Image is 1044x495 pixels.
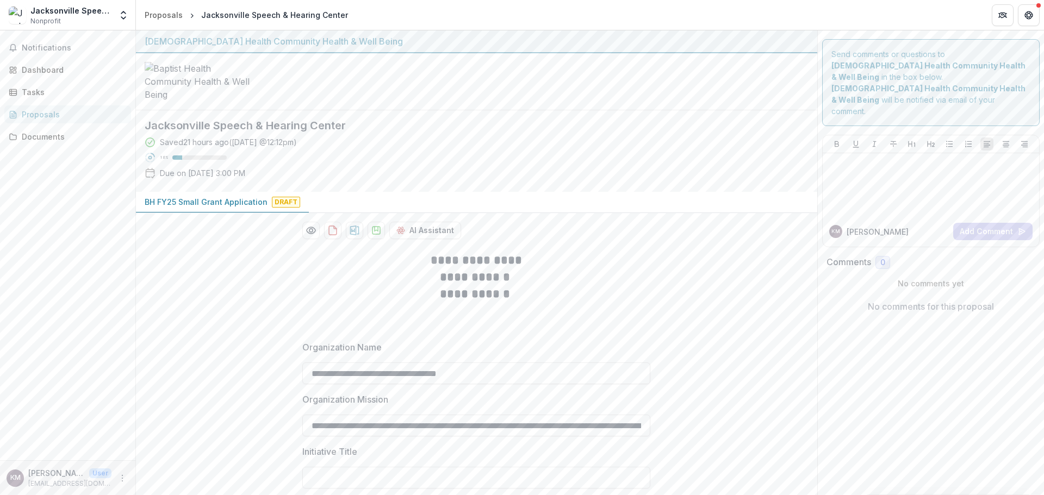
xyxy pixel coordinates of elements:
strong: [DEMOGRAPHIC_DATA] Health Community Health & Well Being [831,61,1026,82]
button: Notifications [4,39,131,57]
button: Preview 7edb0f1f-f1ea-4eac-a35c-2a8357d2cf51-0.pdf [302,222,320,239]
p: User [89,468,111,478]
button: Bold [830,137,843,151]
button: Partners [992,4,1014,26]
a: Proposals [140,7,187,23]
nav: breadcrumb [140,7,352,23]
div: Dashboard [22,64,122,76]
a: Tasks [4,83,131,101]
div: Kathleen McArthur [831,229,840,234]
a: Dashboard [4,61,131,79]
button: Heading 2 [924,137,937,151]
button: Bullet List [943,137,956,151]
h2: Comments [826,257,871,267]
button: Align Right [1018,137,1031,151]
a: Documents [4,128,131,146]
p: Organization Mission [302,393,388,406]
p: Due on [DATE] 3:00 PM [160,167,245,179]
p: [PERSON_NAME] [28,467,85,479]
div: Proposals [145,9,183,21]
p: No comments yet [826,278,1036,289]
div: [DEMOGRAPHIC_DATA] Health Community Health & Well Being [145,35,809,48]
p: [PERSON_NAME] [847,226,909,237]
p: 18 % [160,154,168,161]
button: Add Comment [953,223,1033,240]
button: Italicize [868,137,881,151]
div: Jacksonville Speech & Hearing Center [201,9,348,21]
button: Heading 1 [905,137,918,151]
div: Saved 21 hours ago ( [DATE] @ 12:12pm ) [160,136,297,148]
div: Tasks [22,86,122,98]
button: download-proposal [368,222,385,239]
div: Documents [22,131,122,142]
button: Strike [887,137,900,151]
p: Organization Name [302,341,382,354]
button: download-proposal [324,222,341,239]
p: BH FY25 Small Grant Application [145,196,268,208]
button: Open entity switcher [116,4,131,26]
button: Align Center [999,137,1012,151]
strong: [DEMOGRAPHIC_DATA] Health Community Health & Well Being [831,84,1026,104]
div: Jacksonville Speech and [GEOGRAPHIC_DATA] [30,5,111,16]
span: 0 [880,258,885,267]
p: Initiative Title [302,445,357,458]
h2: Jacksonville Speech & Hearing Center [145,119,791,132]
div: Kathleen McArthur [10,474,21,481]
button: More [116,472,129,485]
button: Ordered List [962,137,975,151]
span: Notifications [22,43,127,53]
button: Underline [849,137,862,151]
a: Proposals [4,105,131,123]
span: Draft [272,197,300,208]
img: Baptist Health Community Health & Well Being [145,62,253,101]
button: download-proposal [346,222,363,239]
img: Jacksonville Speech and Hearing Center [9,7,26,24]
button: Get Help [1018,4,1040,26]
p: [EMAIL_ADDRESS][DOMAIN_NAME] [28,479,111,488]
div: Proposals [22,109,122,120]
span: Nonprofit [30,16,61,26]
p: No comments for this proposal [868,300,994,313]
button: AI Assistant [389,222,461,239]
div: Send comments or questions to in the box below. will be notified via email of your comment. [822,39,1040,126]
button: Align Left [980,137,993,151]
